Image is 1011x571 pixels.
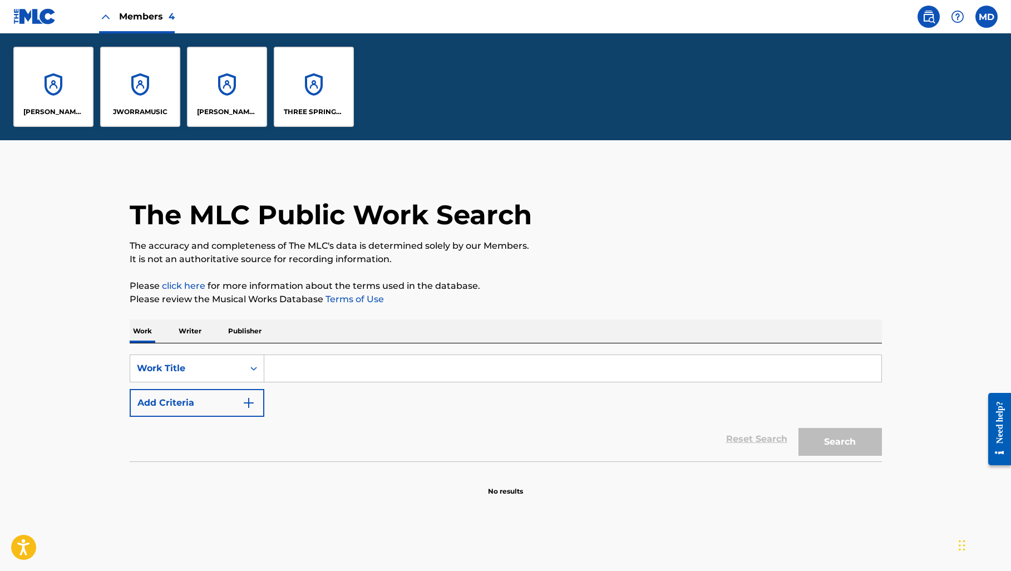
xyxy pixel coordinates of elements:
img: search [922,10,935,23]
p: SETH AND WENDY PUBLISHING [197,107,258,117]
p: It is not an authoritative source for recording information. [130,253,882,266]
div: Help [946,6,969,28]
p: JWORRAMUSIC [113,107,167,117]
a: click here [162,280,205,291]
a: Accounts[PERSON_NAME] AND [PERSON_NAME] PUBLISHING [187,47,267,127]
a: AccountsTHREE SPRINGS ROAD PUBLISHING [274,47,354,127]
p: Publisher [225,319,265,343]
a: Accounts[PERSON_NAME] [PERSON_NAME] [13,47,93,127]
span: Members [119,10,175,23]
p: Writer [175,319,205,343]
a: Public Search [918,6,940,28]
form: Search Form [130,355,882,461]
p: No results [488,473,523,496]
img: MLC Logo [13,8,56,24]
img: 9d2ae6d4665cec9f34b9.svg [242,396,255,410]
iframe: Chat Widget [955,518,1011,571]
p: Please for more information about the terms used in the database. [130,279,882,293]
div: Work Title [137,362,237,375]
p: CARLY PAIGE WALDRIP [23,107,84,117]
div: User Menu [975,6,998,28]
p: Please review the Musical Works Database [130,293,882,306]
p: Work [130,319,155,343]
span: 4 [169,11,175,22]
button: Add Criteria [130,389,264,417]
iframe: Resource Center [980,383,1011,475]
img: Close [99,10,112,23]
p: THREE SPRINGS ROAD PUBLISHING [284,107,344,117]
p: The accuracy and completeness of The MLC's data is determined solely by our Members. [130,239,882,253]
a: AccountsJWORRAMUSIC [100,47,180,127]
div: Drag [959,529,965,562]
h1: The MLC Public Work Search [130,198,532,232]
a: Terms of Use [323,294,384,304]
img: help [951,10,964,23]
